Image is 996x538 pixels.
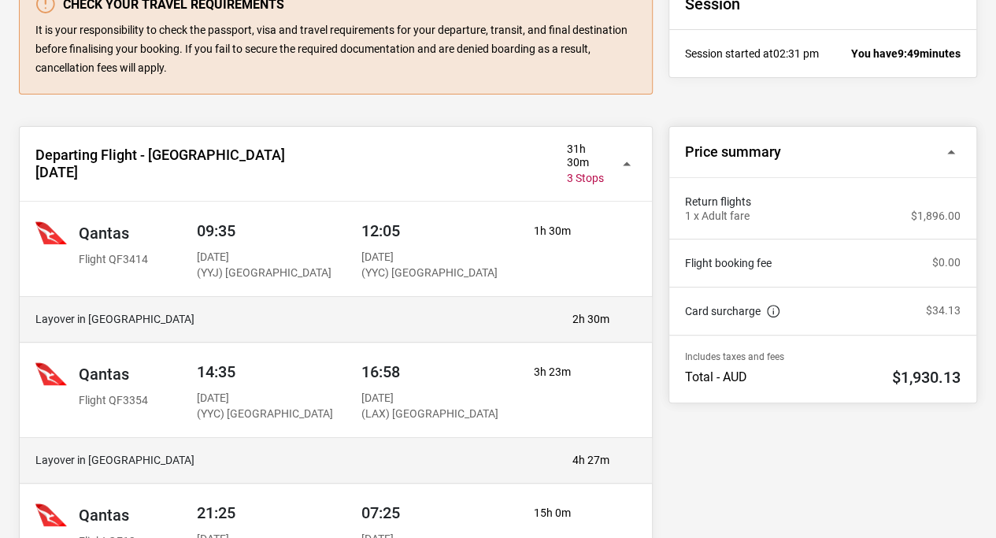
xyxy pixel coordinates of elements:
[79,365,148,384] h2: Qantas
[898,47,920,60] span: 9:49
[35,21,636,77] p: It is your responsibility to check the passport, visa and travel requirements for your departure,...
[197,503,235,522] span: 21:25
[361,391,498,406] p: [DATE]
[685,143,781,161] h2: Price summary
[572,313,609,326] p: 2h 30m
[35,499,67,531] img: Qantas
[20,127,652,202] button: Departing Flight - [GEOGRAPHIC_DATA][DATE] 31h 30m 3 Stops
[35,313,557,326] h4: Layover in [GEOGRAPHIC_DATA]
[685,210,750,223] p: 1 x Adult fare
[79,224,148,243] h2: Qantas
[566,143,607,169] p: 31h 30m
[911,210,961,223] p: $1,896.00
[361,503,400,522] span: 07:25
[773,47,819,60] span: 02:31 pm
[685,369,747,385] p: Total - AUD
[685,255,772,271] a: Flight booking fee
[534,365,609,380] p: 3h 23m
[361,406,498,422] p: (LAX) [GEOGRAPHIC_DATA]
[35,217,67,249] img: Qantas
[197,362,235,381] span: 14:35
[685,351,961,362] p: Includes taxes and fees
[361,265,498,281] p: (YYC) [GEOGRAPHIC_DATA]
[669,127,976,178] button: Price summary
[572,454,609,467] p: 4h 27m
[361,362,400,381] span: 16:58
[534,224,609,239] p: 1h 30m
[197,406,333,422] p: (YYC) [GEOGRAPHIC_DATA]
[892,368,961,387] h2: $1,930.13
[197,250,331,265] p: [DATE]
[685,46,819,61] p: Session started at
[932,256,961,269] p: $0.00
[35,147,317,180] h2: Departing Flight - [GEOGRAPHIC_DATA][DATE]
[926,304,961,317] p: $34.13
[851,46,961,61] p: You have minutes
[361,221,400,240] span: 12:05
[35,358,67,390] img: Qantas
[197,391,333,406] p: [DATE]
[197,221,235,240] span: 09:35
[197,265,331,281] p: (YYJ) [GEOGRAPHIC_DATA]
[534,506,609,521] p: 15h 0m
[79,506,135,525] h2: Qantas
[79,252,148,268] p: Flight QF3414
[361,250,498,265] p: [DATE]
[685,194,961,210] span: Return flights
[566,172,603,185] span: 3 Stops
[79,393,148,409] p: Flight QF3354
[685,303,779,319] a: Card surcharge
[35,454,557,467] h4: Layover in [GEOGRAPHIC_DATA]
